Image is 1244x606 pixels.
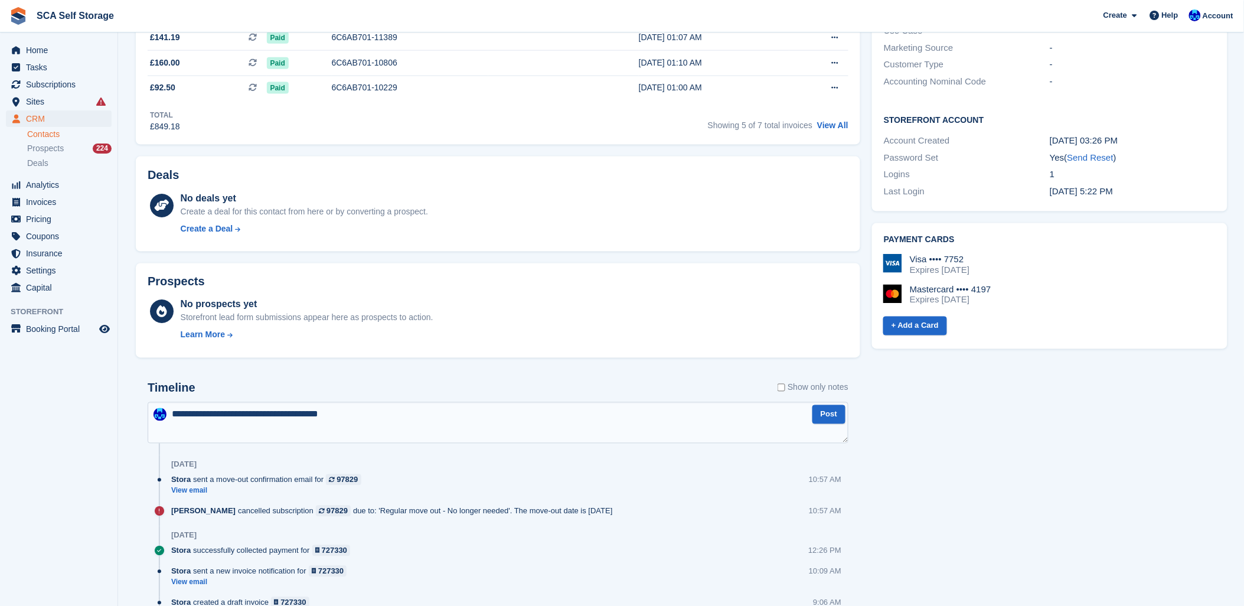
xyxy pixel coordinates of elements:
a: View email [171,578,352,588]
h2: Prospects [148,275,205,289]
div: Storefront lead form submissions appear here as prospects to action. [181,312,433,324]
div: [DATE] [171,460,197,470]
div: sent a move-out confirmation email for [171,474,367,486]
div: sent a new invoice notification for [171,566,352,577]
div: [DATE] [171,531,197,540]
div: Logins [884,168,1050,181]
div: 12:26 PM [808,545,841,556]
div: [DATE] 01:07 AM [639,31,789,44]
a: menu [6,76,112,93]
div: No deals yet [181,191,428,206]
a: menu [6,279,112,296]
h2: Payment cards [884,235,1216,245]
a: menu [6,321,112,337]
span: Showing 5 of 7 total invoices [708,120,812,130]
div: 10:57 AM [809,506,841,517]
div: 97829 [326,506,348,517]
a: 97829 [316,506,351,517]
div: Accounting Nominal Code [884,75,1050,89]
a: 97829 [326,474,361,486]
span: Deals [27,158,48,169]
i: Smart entry sync failures have occurred [96,97,106,106]
div: [DATE] 01:10 AM [639,57,789,69]
a: menu [6,42,112,58]
span: Booking Portal [26,321,97,337]
time: 2025-04-05 16:22:25 UTC [1050,186,1113,196]
a: Contacts [27,129,112,140]
a: menu [6,262,112,279]
span: Pricing [26,211,97,227]
a: menu [6,211,112,227]
button: Post [812,405,845,425]
span: Stora [171,474,191,486]
a: View All [817,120,848,130]
a: menu [6,245,112,262]
h2: Timeline [148,382,195,395]
div: £849.18 [150,120,180,133]
div: Marketing Source [884,41,1050,55]
a: menu [6,59,112,76]
div: Last Login [884,185,1050,198]
label: Show only notes [778,382,848,394]
a: Learn More [181,329,433,341]
a: menu [6,194,112,210]
img: Visa Logo [883,254,902,273]
img: Mastercard Logo [883,285,902,304]
img: Kelly Neesham [154,408,166,421]
span: Help [1162,9,1178,21]
div: Password Set [884,151,1050,165]
span: Tasks [26,59,97,76]
span: £92.50 [150,82,175,94]
span: Subscriptions [26,76,97,93]
div: Create a deal for this contact from here or by converting a prospect. [181,206,428,218]
div: - [1050,75,1216,89]
span: Capital [26,279,97,296]
span: Paid [267,32,289,44]
div: cancelled subscription due to: 'Regular move out - No longer needed'. The move-out date is [DATE] [171,506,619,517]
input: Show only notes [778,382,785,394]
span: CRM [26,110,97,127]
div: Account Created [884,134,1050,148]
a: View email [171,486,367,496]
span: ( ) [1065,152,1116,162]
a: Deals [27,157,112,170]
a: + Add a Card [883,317,947,336]
a: 727330 [309,566,347,577]
div: 727330 [318,566,344,577]
div: 1 [1050,168,1216,181]
span: £141.19 [150,31,180,44]
a: SCA Self Storage [32,6,119,25]
div: [DATE] 03:26 PM [1050,134,1216,148]
div: 727330 [322,545,347,556]
div: Expires [DATE] [910,295,991,305]
span: Paid [267,82,289,94]
h2: Storefront Account [884,113,1216,125]
span: Stora [171,545,191,556]
span: £160.00 [150,57,180,69]
div: 6C6AB701-10806 [332,57,488,69]
div: 10:09 AM [809,566,841,577]
div: 97829 [337,474,358,486]
div: Learn More [181,329,225,341]
h2: Deals [148,168,179,182]
div: Total [150,110,180,120]
span: Paid [267,57,289,69]
span: Coupons [26,228,97,245]
div: - [1050,41,1216,55]
a: Create a Deal [181,223,428,235]
span: Account [1203,10,1233,22]
span: Stora [171,566,191,577]
span: Invoices [26,194,97,210]
a: menu [6,177,112,193]
div: 6C6AB701-10229 [332,82,488,94]
span: Sites [26,93,97,110]
div: Customer Type [884,58,1050,71]
div: 6C6AB701-11389 [332,31,488,44]
img: stora-icon-8386f47178a22dfd0bd8f6a31ec36ba5ce8667c1dd55bd0f319d3a0aa187defe.svg [9,7,27,25]
a: menu [6,228,112,245]
span: Analytics [26,177,97,193]
a: menu [6,93,112,110]
div: Expires [DATE] [910,265,969,275]
a: 727330 [312,545,351,556]
div: 10:57 AM [809,474,841,486]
